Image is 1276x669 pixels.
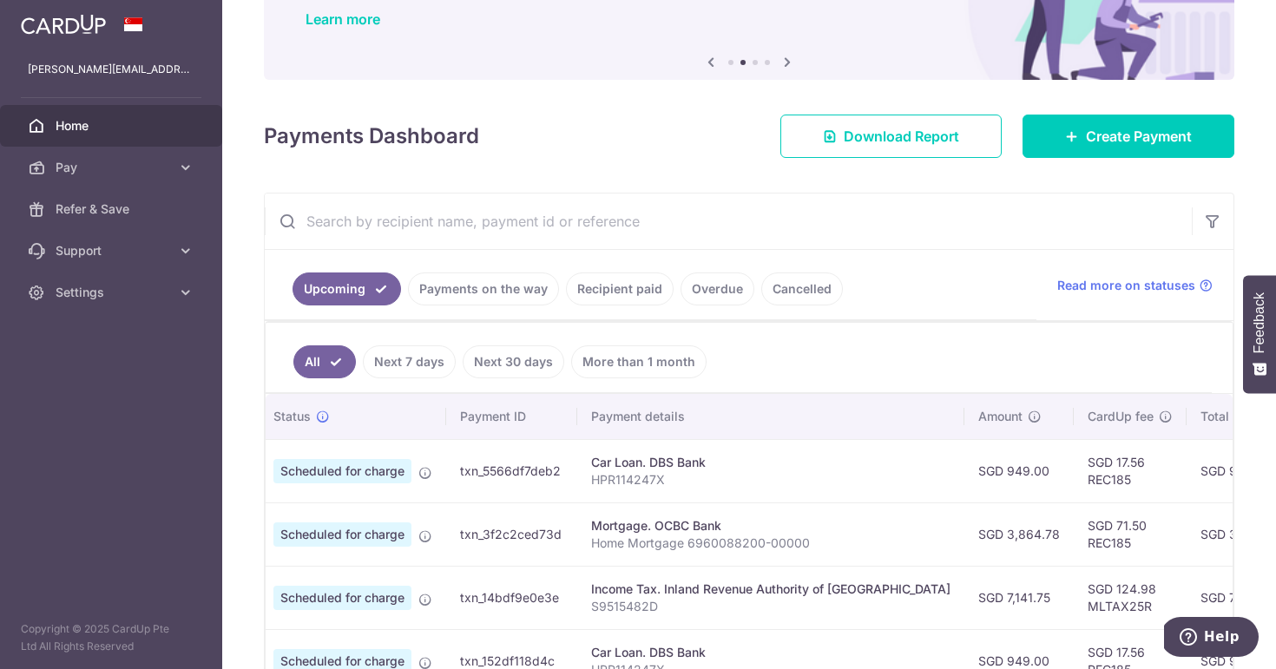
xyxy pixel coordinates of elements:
[56,242,170,259] span: Support
[571,345,707,378] a: More than 1 month
[591,454,950,471] div: Car Loan. DBS Bank
[844,126,959,147] span: Download Report
[56,284,170,301] span: Settings
[273,408,311,425] span: Status
[1057,277,1213,294] a: Read more on statuses
[591,517,950,535] div: Mortgage. OCBC Bank
[56,159,170,176] span: Pay
[761,272,843,305] a: Cancelled
[591,580,950,598] div: Income Tax. Inland Revenue Authority of [GEOGRAPHIC_DATA]
[1243,275,1276,393] button: Feedback - Show survey
[293,272,401,305] a: Upcoming
[1164,617,1259,660] iframe: Opens a widget where you can find more information
[780,115,1002,158] a: Download Report
[446,502,577,566] td: txn_3f2c2ced73d
[273,459,411,483] span: Scheduled for charge
[306,10,380,28] a: Learn more
[446,394,577,439] th: Payment ID
[28,61,194,78] p: [PERSON_NAME][EMAIL_ADDRESS][DOMAIN_NAME]
[591,535,950,552] p: Home Mortgage 6960088200-00000
[363,345,456,378] a: Next 7 days
[463,345,564,378] a: Next 30 days
[1074,566,1187,629] td: SGD 124.98 MLTAX25R
[681,272,754,305] a: Overdue
[293,345,356,378] a: All
[964,439,1074,502] td: SGD 949.00
[1074,439,1187,502] td: SGD 17.56 REC185
[1057,277,1195,294] span: Read more on statuses
[1088,408,1154,425] span: CardUp fee
[577,394,964,439] th: Payment details
[1023,115,1234,158] a: Create Payment
[591,471,950,489] p: HPR114247X
[964,566,1074,629] td: SGD 7,141.75
[56,117,170,134] span: Home
[1200,408,1258,425] span: Total amt.
[591,644,950,661] div: Car Loan. DBS Bank
[265,193,1192,249] input: Search by recipient name, payment id or reference
[56,200,170,218] span: Refer & Save
[1086,126,1192,147] span: Create Payment
[273,522,411,547] span: Scheduled for charge
[446,566,577,629] td: txn_14bdf9e0e3e
[1252,292,1267,353] span: Feedback
[964,502,1074,566] td: SGD 3,864.78
[264,121,479,152] h4: Payments Dashboard
[273,586,411,610] span: Scheduled for charge
[21,14,106,35] img: CardUp
[978,408,1023,425] span: Amount
[446,439,577,502] td: txn_5566df7deb2
[566,272,674,305] a: Recipient paid
[591,598,950,615] p: S9515482D
[1074,502,1187,566] td: SGD 71.50 REC185
[408,272,559,305] a: Payments on the way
